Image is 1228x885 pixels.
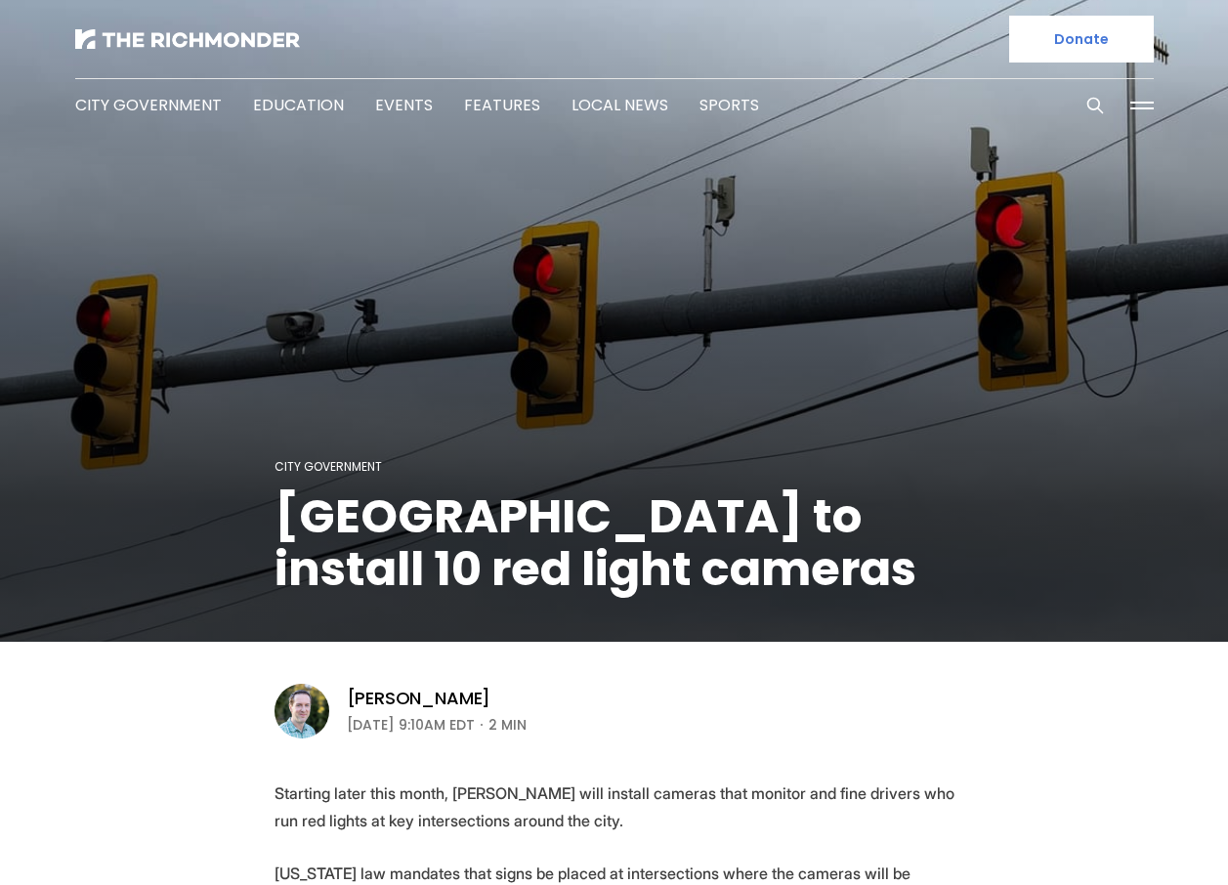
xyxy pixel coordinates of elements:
a: [PERSON_NAME] [347,687,491,710]
span: 2 min [488,713,527,737]
h1: [GEOGRAPHIC_DATA] to install 10 red light cameras [275,490,954,596]
a: Events [375,94,433,116]
iframe: portal-trigger [1063,789,1228,885]
img: Michael Phillips [275,684,329,738]
a: Sports [699,94,759,116]
a: Donate [1009,16,1154,63]
time: [DATE] 9:10AM EDT [347,713,475,737]
a: Local News [572,94,668,116]
button: Search this site [1080,91,1110,120]
a: City Government [275,458,382,475]
a: City Government [75,94,222,116]
img: The Richmonder [75,29,300,49]
a: Features [464,94,540,116]
a: Education [253,94,344,116]
p: Starting later this month, [PERSON_NAME] will install cameras that monitor and fine drivers who r... [275,780,954,834]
